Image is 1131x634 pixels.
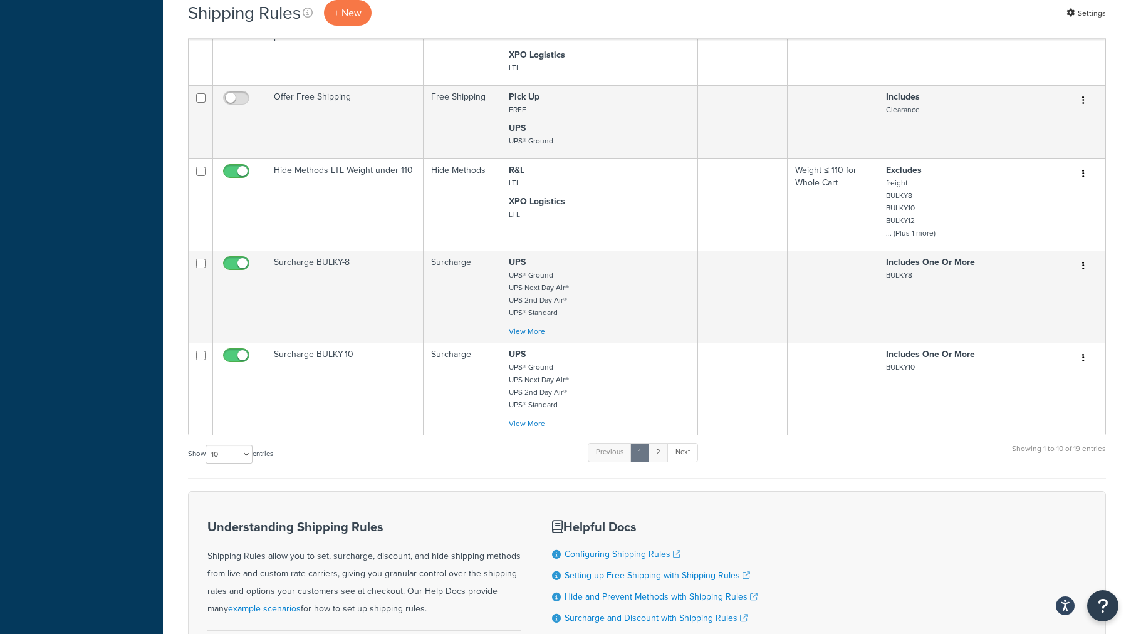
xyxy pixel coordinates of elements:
td: hide freight if no freight group products are in cart [266,12,424,85]
select: Showentries [206,445,253,464]
strong: Includes One Or More [886,256,975,269]
small: UPS® Ground UPS Next Day Air® UPS 2nd Day Air® UPS® Standard [509,269,569,318]
a: Configuring Shipping Rules [565,548,680,561]
td: Surcharge BULKY-8 [266,251,424,343]
td: Free Shipping [424,85,501,158]
a: Settings [1066,4,1106,22]
a: Hide and Prevent Methods with Shipping Rules [565,590,758,603]
small: Clearance [886,104,920,115]
small: BULKY10 [886,361,915,373]
div: Showing 1 to 10 of 19 entries [1012,442,1106,469]
label: Show entries [188,445,273,464]
a: example scenarios [228,602,301,615]
strong: UPS [509,348,526,361]
h3: Understanding Shipping Rules [207,520,521,534]
strong: UPS [509,122,526,135]
h3: Helpful Docs [552,520,758,534]
strong: UPS [509,256,526,269]
small: UPS® Ground [509,135,553,147]
a: View More [509,326,545,337]
strong: XPO Logistics [509,195,565,208]
button: Open Resource Center [1087,590,1118,621]
td: Surcharge [424,343,501,435]
small: LTL [509,177,520,189]
td: Surcharge BULKY-10 [266,343,424,435]
td: Hide Methods [424,158,501,251]
a: Next [667,443,698,462]
strong: Excludes [886,164,922,177]
td: Weight ≤ 110 for Whole Cart [788,158,878,251]
strong: Includes [886,90,920,103]
small: UPS® Ground UPS Next Day Air® UPS 2nd Day Air® UPS® Standard [509,361,569,410]
h1: Shipping Rules [188,1,301,25]
a: Previous [588,443,632,462]
td: Hide Methods [424,12,501,85]
td: Offer Free Shipping [266,85,424,158]
td: Surcharge [424,251,501,343]
a: Setting up Free Shipping with Shipping Rules [565,569,750,582]
a: Surcharge and Discount with Shipping Rules [565,611,748,625]
small: LTL [509,209,520,220]
div: Shipping Rules allow you to set, surcharge, discount, and hide shipping methods from live and cus... [207,520,521,618]
a: View More [509,418,545,429]
a: 2 [648,443,669,462]
td: Hide Methods LTL Weight under 110 [266,158,424,251]
strong: Includes One Or More [886,348,975,361]
small: LTL [509,62,520,73]
small: BULKY8 [886,269,912,281]
a: 1 [630,443,649,462]
small: freight BULKY8 BULKY10 BULKY12 ... (Plus 1 more) [886,177,936,239]
strong: R&L [509,164,524,177]
strong: Pick Up [509,90,539,103]
td: Weight ≤ 110 for Whole Cart [788,12,878,85]
small: FREE [509,104,526,115]
strong: XPO Logistics [509,48,565,61]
